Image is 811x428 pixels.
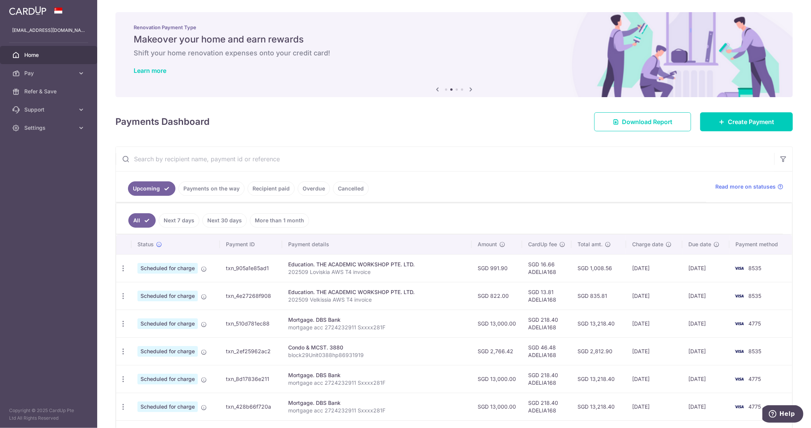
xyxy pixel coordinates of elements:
p: mortgage acc 2724232911 Sxxxx281F [288,379,465,387]
td: SGD 13,218.40 [571,365,626,393]
img: Bank Card [732,347,747,356]
td: [DATE] [626,282,682,310]
span: Amount [478,241,497,248]
span: Scheduled for charge [137,291,198,301]
img: Renovation banner [115,12,793,97]
td: SGD 13,218.40 [571,393,626,420]
img: CardUp [9,6,46,15]
a: All [128,213,156,228]
td: SGD 822.00 [472,282,522,310]
th: Payment method [729,234,792,254]
span: Refer & Save [24,88,74,95]
span: Scheduled for charge [137,263,198,274]
td: [DATE] [682,337,729,365]
td: [DATE] [626,337,682,365]
td: txn_4e27268f908 [220,282,282,310]
td: txn_2ef25962ac2 [220,337,282,365]
p: [EMAIL_ADDRESS][DOMAIN_NAME] [12,27,85,34]
td: SGD 13,218.40 [571,310,626,337]
td: SGD 13,000.00 [472,310,522,337]
a: Next 7 days [159,213,199,228]
div: Mortgage. DBS Bank [288,399,465,407]
img: Bank Card [732,291,747,301]
h5: Makeover your home and earn rewards [134,33,775,46]
span: Create Payment [728,117,774,126]
div: Education. THE ACADEMIC WORKSHOP PTE. LTD. [288,288,465,296]
td: SGD 218.40 ADELIA168 [522,393,571,420]
div: Condo & MCST. 3880 [288,344,465,351]
span: Download Report [622,117,672,126]
p: mortgage acc 2724232911 Sxxxx281F [288,407,465,414]
span: Due date [688,241,711,248]
td: SGD 2,812.90 [571,337,626,365]
span: Charge date [632,241,663,248]
td: [DATE] [626,365,682,393]
span: 8535 [748,348,761,354]
img: Bank Card [732,402,747,411]
td: SGD 218.40 ADELIA168 [522,310,571,337]
td: [DATE] [626,310,682,337]
span: Scheduled for charge [137,374,198,384]
img: Bank Card [732,264,747,273]
a: Payments on the way [178,181,245,196]
iframe: Opens a widget where you can find more information [762,405,803,424]
a: Next 30 days [202,213,247,228]
td: txn_8d17836e211 [220,365,282,393]
span: 8535 [748,265,761,271]
th: Payment ID [220,234,282,254]
span: CardUp fee [528,241,557,248]
td: txn_428b66f720a [220,393,282,420]
a: Cancelled [333,181,369,196]
td: [DATE] [682,282,729,310]
a: Download Report [594,112,691,131]
td: SGD 1,008.56 [571,254,626,282]
td: [DATE] [626,393,682,420]
div: Mortgage. DBS Bank [288,316,465,324]
span: 4775 [748,403,761,410]
span: Scheduled for charge [137,318,198,329]
td: SGD 218.40 ADELIA168 [522,365,571,393]
span: Settings [24,124,74,132]
a: Overdue [298,181,330,196]
a: Upcoming [128,181,175,196]
span: Status [137,241,154,248]
p: mortgage acc 2724232911 Sxxxx281F [288,324,465,331]
a: Recipient paid [248,181,295,196]
td: txn_510d781ec88 [220,310,282,337]
td: SGD 13,000.00 [472,393,522,420]
h6: Shift your home renovation expenses onto your credit card! [134,49,775,58]
a: More than 1 month [250,213,309,228]
a: Read more on statuses [715,183,783,190]
img: Bank Card [732,374,747,384]
th: Payment details [282,234,471,254]
h4: Payments Dashboard [115,115,210,129]
span: Total amt. [577,241,603,248]
td: SGD 13,000.00 [472,365,522,393]
span: Scheduled for charge [137,401,198,412]
td: SGD 16.66 ADELIA168 [522,254,571,282]
td: txn_905a1e85ad1 [220,254,282,282]
td: [DATE] [626,254,682,282]
td: [DATE] [682,254,729,282]
a: Learn more [134,67,166,74]
img: Bank Card [732,319,747,328]
td: SGD 835.81 [571,282,626,310]
td: SGD 13.81 ADELIA168 [522,282,571,310]
td: SGD 46.48 ADELIA168 [522,337,571,365]
span: 8535 [748,293,761,299]
div: Mortgage. DBS Bank [288,371,465,379]
input: Search by recipient name, payment id or reference [116,147,774,171]
a: Create Payment [700,112,793,131]
td: [DATE] [682,365,729,393]
span: 4775 [748,376,761,382]
p: 202509 Loviskia AWS T4 invoice [288,268,465,276]
td: SGD 991.90 [472,254,522,282]
span: Scheduled for charge [137,346,198,357]
div: Education. THE ACADEMIC WORKSHOP PTE. LTD. [288,261,465,268]
td: SGD 2,766.42 [472,337,522,365]
span: Home [24,51,74,59]
p: block29Unit0388hp86931919 [288,351,465,359]
span: Read more on statuses [715,183,776,190]
p: 202509 Velkissia AWS T4 invoice [288,296,465,304]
